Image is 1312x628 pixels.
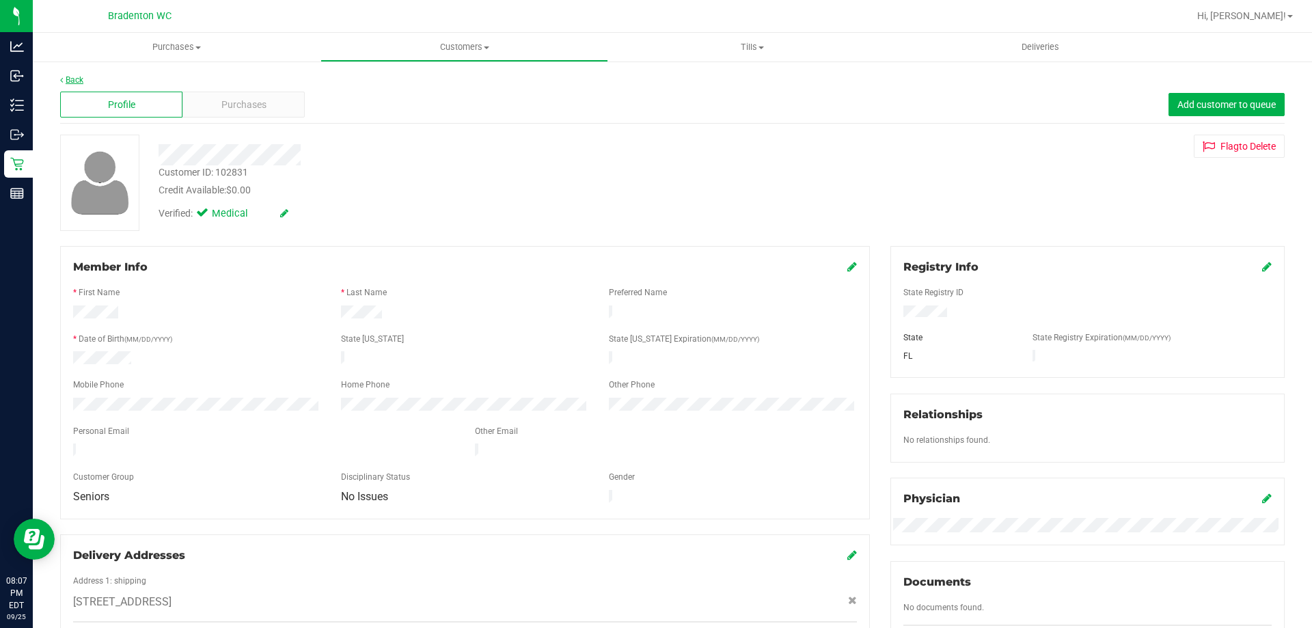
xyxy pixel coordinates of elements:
label: Disciplinary Status [341,471,410,483]
button: Flagto Delete [1194,135,1285,158]
label: Address 1: shipping [73,575,146,587]
span: Purchases [221,98,266,112]
iframe: Resource center [14,519,55,560]
img: user-icon.png [64,148,136,218]
span: (MM/DD/YYYY) [124,336,172,343]
span: Purchases [33,41,320,53]
label: Other Phone [609,379,655,391]
span: Add customer to queue [1177,99,1276,110]
div: Customer ID: 102831 [159,165,248,180]
span: Relationships [903,408,983,421]
label: Date of Birth [79,333,172,345]
span: Tills [609,41,895,53]
label: First Name [79,286,120,299]
label: Preferred Name [609,286,667,299]
button: Add customer to queue [1168,93,1285,116]
inline-svg: Analytics [10,40,24,53]
a: Tills [608,33,896,62]
p: 08:07 PM EDT [6,575,27,612]
span: Documents [903,575,971,588]
span: Customers [321,41,607,53]
span: Medical [212,206,266,221]
span: Registry Info [903,260,979,273]
span: Profile [108,98,135,112]
span: [STREET_ADDRESS] [73,594,172,610]
span: Deliveries [1003,41,1078,53]
label: Mobile Phone [73,379,124,391]
inline-svg: Inbound [10,69,24,83]
div: FL [893,350,1023,362]
label: Other Email [475,425,518,437]
span: (MM/DD/YYYY) [711,336,759,343]
label: Last Name [346,286,387,299]
label: Customer Group [73,471,134,483]
label: Gender [609,471,635,483]
label: State Registry ID [903,286,963,299]
span: Bradenton WC [108,10,172,22]
a: Deliveries [897,33,1184,62]
span: Delivery Addresses [73,549,185,562]
inline-svg: Retail [10,157,24,171]
label: No relationships found. [903,434,990,446]
span: Member Info [73,260,148,273]
span: No Issues [341,490,388,503]
div: State [893,331,1023,344]
span: Seniors [73,490,109,503]
inline-svg: Outbound [10,128,24,141]
label: State Registry Expiration [1033,331,1171,344]
span: (MM/DD/YYYY) [1123,334,1171,342]
div: Verified: [159,206,288,221]
div: Credit Available: [159,183,761,197]
a: Purchases [33,33,320,62]
inline-svg: Reports [10,187,24,200]
span: $0.00 [226,185,251,195]
span: No documents found. [903,603,984,612]
span: Hi, [PERSON_NAME]! [1197,10,1286,21]
label: State [US_STATE] [341,333,404,345]
label: Personal Email [73,425,129,437]
inline-svg: Inventory [10,98,24,112]
label: State [US_STATE] Expiration [609,333,759,345]
span: Physician [903,492,960,505]
label: Home Phone [341,379,389,391]
a: Customers [320,33,608,62]
a: Back [60,75,83,85]
p: 09/25 [6,612,27,622]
